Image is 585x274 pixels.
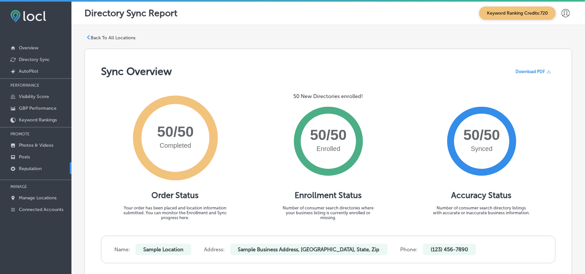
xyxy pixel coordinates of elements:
h1: Accuracy Status [451,190,512,200]
label: Name: [114,246,130,253]
label: Address: [204,246,225,253]
a: Back To All Locations [86,35,135,41]
p: Photos & Videos [19,143,53,148]
p: Visibility Score [19,94,49,99]
p: Directory Sync Report [84,8,177,19]
p: Sample Business Address, [GEOGRAPHIC_DATA], State, Zip [230,244,388,255]
h1: Enrollment Status [295,190,362,200]
p: Back To All Locations [91,35,135,41]
span: Keyword Ranking Credits: 720 [479,6,556,20]
p: Reputation [19,166,42,171]
label: Phone: [400,246,418,253]
p: Manage Locations [19,195,57,201]
img: fda3e92497d09a02dc62c9cd864e3231.png [10,10,46,22]
span: Download PDF [515,69,545,74]
p: Posts [19,154,30,160]
p: Overview [19,45,38,51]
p: Sample Location [135,244,191,255]
p: GBP Performance [19,106,57,111]
p: Number of consumer search directory listings with accurate or inaccurate business information. [433,205,530,215]
h1: Order Status [151,190,198,200]
p: Keyword Rankings [19,117,57,123]
p: AutoPilot [19,68,38,74]
p: Directory Sync [19,57,50,62]
p: Your order has been placed and location information submitted. You can monitor the Enrollment and... [118,205,232,220]
p: Number of consumer search directories where your business listing is currently enrolled or missing. [279,205,377,220]
p: 50 New Directories enrolled! [293,93,363,99]
h1: Sync Overview [101,65,172,78]
p: (123) 456-7890 [423,244,476,255]
p: Connected Accounts [19,207,63,212]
